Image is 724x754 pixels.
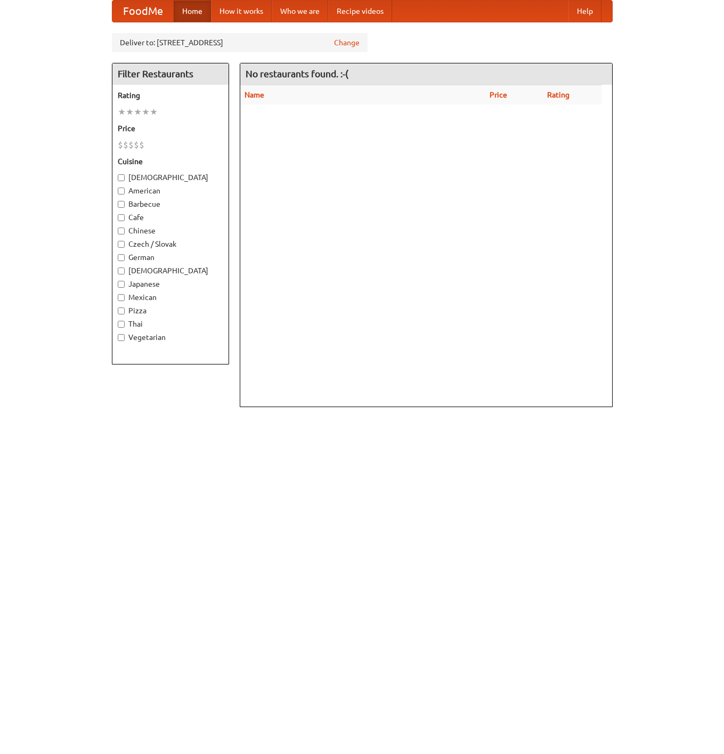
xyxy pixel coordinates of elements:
[139,139,144,151] li: $
[142,106,150,118] li: ★
[118,212,223,223] label: Cafe
[118,156,223,167] h5: Cuisine
[128,139,134,151] li: $
[118,225,223,236] label: Chinese
[134,139,139,151] li: $
[118,319,223,329] label: Thai
[568,1,601,22] a: Help
[118,279,223,289] label: Japanese
[118,188,125,194] input: American
[118,201,125,208] input: Barbecue
[150,106,158,118] li: ★
[328,1,392,22] a: Recipe videos
[118,139,123,151] li: $
[118,252,223,263] label: German
[118,106,126,118] li: ★
[112,1,174,22] a: FoodMe
[118,305,223,316] label: Pizza
[118,332,223,343] label: Vegetarian
[118,123,223,134] h5: Price
[211,1,272,22] a: How it works
[112,33,368,52] div: Deliver to: [STREET_ADDRESS]
[490,91,507,99] a: Price
[118,90,223,101] h5: Rating
[118,174,125,181] input: [DEMOGRAPHIC_DATA]
[118,281,125,288] input: Japanese
[118,254,125,261] input: German
[246,69,348,79] ng-pluralize: No restaurants found. :-(
[118,241,125,248] input: Czech / Slovak
[118,239,223,249] label: Czech / Slovak
[118,294,125,301] input: Mexican
[112,63,229,85] h4: Filter Restaurants
[134,106,142,118] li: ★
[174,1,211,22] a: Home
[272,1,328,22] a: Who we are
[118,307,125,314] input: Pizza
[126,106,134,118] li: ★
[118,292,223,303] label: Mexican
[118,265,223,276] label: [DEMOGRAPHIC_DATA]
[118,321,125,328] input: Thai
[547,91,570,99] a: Rating
[118,199,223,209] label: Barbecue
[118,185,223,196] label: American
[123,139,128,151] li: $
[118,267,125,274] input: [DEMOGRAPHIC_DATA]
[118,334,125,341] input: Vegetarian
[334,37,360,48] a: Change
[118,228,125,234] input: Chinese
[118,214,125,221] input: Cafe
[245,91,264,99] a: Name
[118,172,223,183] label: [DEMOGRAPHIC_DATA]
